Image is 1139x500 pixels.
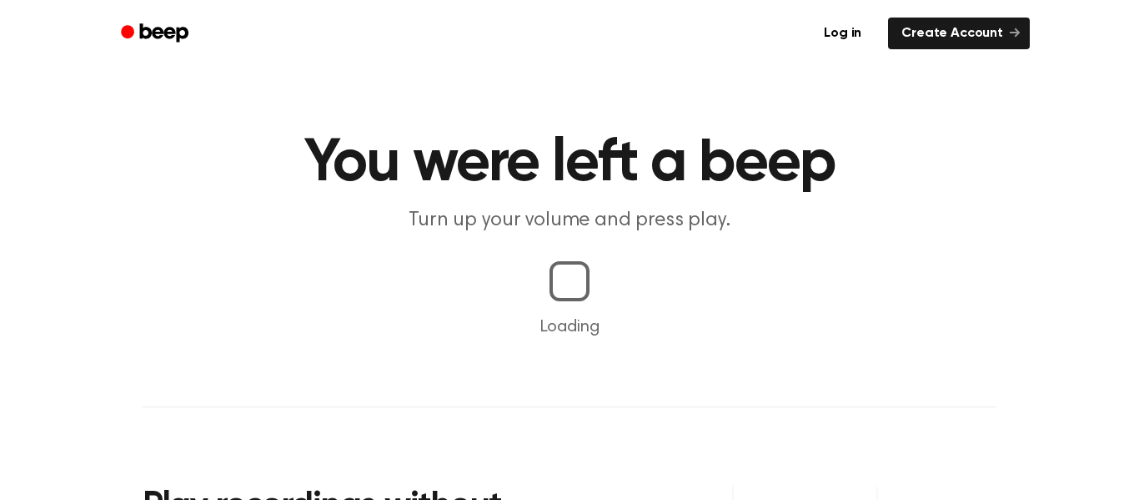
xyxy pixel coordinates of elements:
[249,207,890,235] p: Turn up your volume and press play.
[109,18,203,50] a: Beep
[20,315,1119,340] p: Loading
[807,14,878,53] a: Log in
[888,18,1030,49] a: Create Account
[143,134,996,194] h1: You were left a beep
